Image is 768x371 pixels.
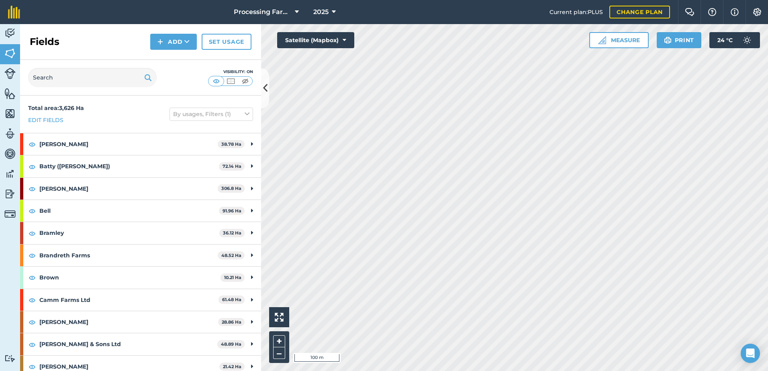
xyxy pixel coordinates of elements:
[39,333,217,355] strong: [PERSON_NAME] & Sons Ltd
[4,88,16,100] img: svg+xml;base64,PHN2ZyB4bWxucz0iaHR0cDovL3d3dy53My5vcmcvMjAwMC9zdmciIHdpZHRoPSI1NiIgaGVpZ2h0PSI2MC...
[144,73,152,82] img: svg+xml;base64,PHN2ZyB4bWxucz0iaHR0cDovL3d3dy53My5vcmcvMjAwMC9zdmciIHdpZHRoPSIxOSIgaGVpZ2h0PSIyNC...
[39,222,219,244] strong: Bramley
[222,297,241,302] strong: 61.48 Ha
[664,35,672,45] img: svg+xml;base64,PHN2ZyB4bWxucz0iaHR0cDovL3d3dy53My5vcmcvMjAwMC9zdmciIHdpZHRoPSIxOSIgaGVpZ2h0PSIyNC...
[709,32,760,48] button: 24 °C
[549,8,603,16] span: Current plan : PLUS
[4,208,16,220] img: svg+xml;base64,PD94bWwgdmVyc2lvbj0iMS4wIiBlbmNvZGluZz0idXRmLTgiPz4KPCEtLSBHZW5lcmF0b3I6IEFkb2JlIE...
[39,200,219,222] strong: Bell
[170,108,253,120] button: By usages, Filters (1)
[223,208,241,214] strong: 91.96 Ha
[741,344,760,363] div: Open Intercom Messenger
[226,77,236,85] img: svg+xml;base64,PHN2ZyB4bWxucz0iaHR0cDovL3d3dy53My5vcmcvMjAwMC9zdmciIHdpZHRoPSI1MCIgaGVpZ2h0PSI0MC...
[223,163,241,169] strong: 72.14 Ha
[4,168,16,180] img: svg+xml;base64,PD94bWwgdmVyc2lvbj0iMS4wIiBlbmNvZGluZz0idXRmLTgiPz4KPCEtLSBHZW5lcmF0b3I6IEFkb2JlIE...
[221,253,241,258] strong: 48.52 Ha
[273,335,285,347] button: +
[609,6,670,18] a: Change plan
[222,319,241,325] strong: 28.86 Ha
[707,8,717,16] img: A question mark icon
[29,317,36,327] img: svg+xml;base64,PHN2ZyB4bWxucz0iaHR0cDovL3d3dy53My5vcmcvMjAwMC9zdmciIHdpZHRoPSIxOCIgaGVpZ2h0PSIyNC...
[240,77,250,85] img: svg+xml;base64,PHN2ZyB4bWxucz0iaHR0cDovL3d3dy53My5vcmcvMjAwMC9zdmciIHdpZHRoPSI1MCIgaGVpZ2h0PSI0MC...
[685,8,694,16] img: Two speech bubbles overlapping with the left bubble in the forefront
[223,364,241,369] strong: 21.42 Ha
[223,230,241,236] strong: 36.12 Ha
[20,222,261,244] div: Bramley36.12 Ha
[39,178,218,200] strong: [PERSON_NAME]
[20,178,261,200] div: [PERSON_NAME]306.8 Ha
[20,245,261,266] div: Brandreth Farms48.52 Ha
[717,32,733,48] span: 24 ° C
[598,36,606,44] img: Ruler icon
[30,35,59,48] h2: Fields
[4,27,16,39] img: svg+xml;base64,PD94bWwgdmVyc2lvbj0iMS4wIiBlbmNvZGluZz0idXRmLTgiPz4KPCEtLSBHZW5lcmF0b3I6IEFkb2JlIE...
[208,69,253,75] div: Visibility: On
[20,200,261,222] div: Bell91.96 Ha
[39,245,218,266] strong: Brandreth Farms
[150,34,197,50] button: Add
[39,289,219,311] strong: Camm Farms Ltd
[234,7,292,17] span: Processing Farms
[29,251,36,260] img: svg+xml;base64,PHN2ZyB4bWxucz0iaHR0cDovL3d3dy53My5vcmcvMjAwMC9zdmciIHdpZHRoPSIxOCIgaGVpZ2h0PSIyNC...
[157,37,163,47] img: svg+xml;base64,PHN2ZyB4bWxucz0iaHR0cDovL3d3dy53My5vcmcvMjAwMC9zdmciIHdpZHRoPSIxNCIgaGVpZ2h0PSIyNC...
[8,6,20,18] img: fieldmargin Logo
[29,139,36,149] img: svg+xml;base64,PHN2ZyB4bWxucz0iaHR0cDovL3d3dy53My5vcmcvMjAwMC9zdmciIHdpZHRoPSIxOCIgaGVpZ2h0PSIyNC...
[739,32,755,48] img: svg+xml;base64,PD94bWwgdmVyc2lvbj0iMS4wIiBlbmNvZGluZz0idXRmLTgiPz4KPCEtLSBHZW5lcmF0b3I6IEFkb2JlIE...
[589,32,649,48] button: Measure
[20,311,261,333] div: [PERSON_NAME]28.86 Ha
[39,133,218,155] strong: [PERSON_NAME]
[4,128,16,140] img: svg+xml;base64,PD94bWwgdmVyc2lvbj0iMS4wIiBlbmNvZGluZz0idXRmLTgiPz4KPCEtLSBHZW5lcmF0b3I6IEFkb2JlIE...
[29,162,36,171] img: svg+xml;base64,PHN2ZyB4bWxucz0iaHR0cDovL3d3dy53My5vcmcvMjAwMC9zdmciIHdpZHRoPSIxOCIgaGVpZ2h0PSIyNC...
[20,289,261,311] div: Camm Farms Ltd61.48 Ha
[273,347,285,359] button: –
[4,108,16,120] img: svg+xml;base64,PHN2ZyB4bWxucz0iaHR0cDovL3d3dy53My5vcmcvMjAwMC9zdmciIHdpZHRoPSI1NiIgaGVpZ2h0PSI2MC...
[4,148,16,160] img: svg+xml;base64,PD94bWwgdmVyc2lvbj0iMS4wIiBlbmNvZGluZz0idXRmLTgiPz4KPCEtLSBHZW5lcmF0b3I6IEFkb2JlIE...
[224,275,241,280] strong: 10.21 Ha
[39,267,221,288] strong: Brown
[752,8,762,16] img: A cog icon
[221,141,241,147] strong: 38.78 Ha
[20,133,261,155] div: [PERSON_NAME]38.78 Ha
[221,185,241,191] strong: 306.8 Ha
[29,340,36,349] img: svg+xml;base64,PHN2ZyB4bWxucz0iaHR0cDovL3d3dy53My5vcmcvMjAwMC9zdmciIHdpZHRoPSIxOCIgaGVpZ2h0PSIyNC...
[20,267,261,288] div: Brown10.21 Ha
[28,104,84,112] strong: Total area : 3,626 Ha
[275,313,284,322] img: Four arrows, one pointing top left, one top right, one bottom right and the last bottom left
[29,228,36,238] img: svg+xml;base64,PHN2ZyB4bWxucz0iaHR0cDovL3d3dy53My5vcmcvMjAwMC9zdmciIHdpZHRoPSIxOCIgaGVpZ2h0PSIyNC...
[29,273,36,282] img: svg+xml;base64,PHN2ZyB4bWxucz0iaHR0cDovL3d3dy53My5vcmcvMjAwMC9zdmciIHdpZHRoPSIxOCIgaGVpZ2h0PSIyNC...
[4,68,16,79] img: svg+xml;base64,PD94bWwgdmVyc2lvbj0iMS4wIiBlbmNvZGluZz0idXRmLTgiPz4KPCEtLSBHZW5lcmF0b3I6IEFkb2JlIE...
[20,155,261,177] div: Batty ([PERSON_NAME])72.14 Ha
[20,333,261,355] div: [PERSON_NAME] & Sons Ltd48.89 Ha
[313,7,329,17] span: 2025
[4,355,16,362] img: svg+xml;base64,PD94bWwgdmVyc2lvbj0iMS4wIiBlbmNvZGluZz0idXRmLTgiPz4KPCEtLSBHZW5lcmF0b3I6IEFkb2JlIE...
[202,34,251,50] a: Set usage
[221,341,241,347] strong: 48.89 Ha
[731,7,739,17] img: svg+xml;base64,PHN2ZyB4bWxucz0iaHR0cDovL3d3dy53My5vcmcvMjAwMC9zdmciIHdpZHRoPSIxNyIgaGVpZ2h0PSIxNy...
[39,155,219,177] strong: Batty ([PERSON_NAME])
[211,77,221,85] img: svg+xml;base64,PHN2ZyB4bWxucz0iaHR0cDovL3d3dy53My5vcmcvMjAwMC9zdmciIHdpZHRoPSI1MCIgaGVpZ2h0PSI0MC...
[4,47,16,59] img: svg+xml;base64,PHN2ZyB4bWxucz0iaHR0cDovL3d3dy53My5vcmcvMjAwMC9zdmciIHdpZHRoPSI1NiIgaGVpZ2h0PSI2MC...
[277,32,354,48] button: Satellite (Mapbox)
[28,68,157,87] input: Search
[657,32,702,48] button: Print
[29,184,36,194] img: svg+xml;base64,PHN2ZyB4bWxucz0iaHR0cDovL3d3dy53My5vcmcvMjAwMC9zdmciIHdpZHRoPSIxOCIgaGVpZ2h0PSIyNC...
[29,295,36,305] img: svg+xml;base64,PHN2ZyB4bWxucz0iaHR0cDovL3d3dy53My5vcmcvMjAwMC9zdmciIHdpZHRoPSIxOCIgaGVpZ2h0PSIyNC...
[4,188,16,200] img: svg+xml;base64,PD94bWwgdmVyc2lvbj0iMS4wIiBlbmNvZGluZz0idXRmLTgiPz4KPCEtLSBHZW5lcmF0b3I6IEFkb2JlIE...
[29,206,36,216] img: svg+xml;base64,PHN2ZyB4bWxucz0iaHR0cDovL3d3dy53My5vcmcvMjAwMC9zdmciIHdpZHRoPSIxOCIgaGVpZ2h0PSIyNC...
[39,311,218,333] strong: [PERSON_NAME]
[28,116,63,124] a: Edit fields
